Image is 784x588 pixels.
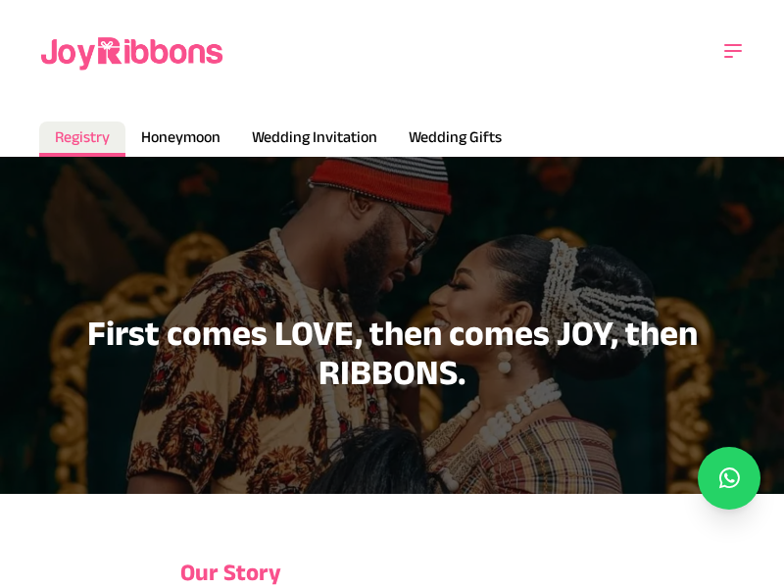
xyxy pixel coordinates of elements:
[409,128,502,145] span: Wedding Gifts
[39,20,227,82] img: joyribbons logo
[55,128,110,145] span: Registry
[125,122,236,157] a: Honeymoon
[393,122,517,157] a: Wedding Gifts
[252,128,377,145] span: Wedding Invitation
[236,122,393,157] a: Wedding Invitation
[141,128,220,145] span: Honeymoon
[39,122,125,157] a: Registry
[71,314,713,392] h1: First comes LOVE, then comes JOY, then RIBBONS.
[180,557,604,588] h3: Our Story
